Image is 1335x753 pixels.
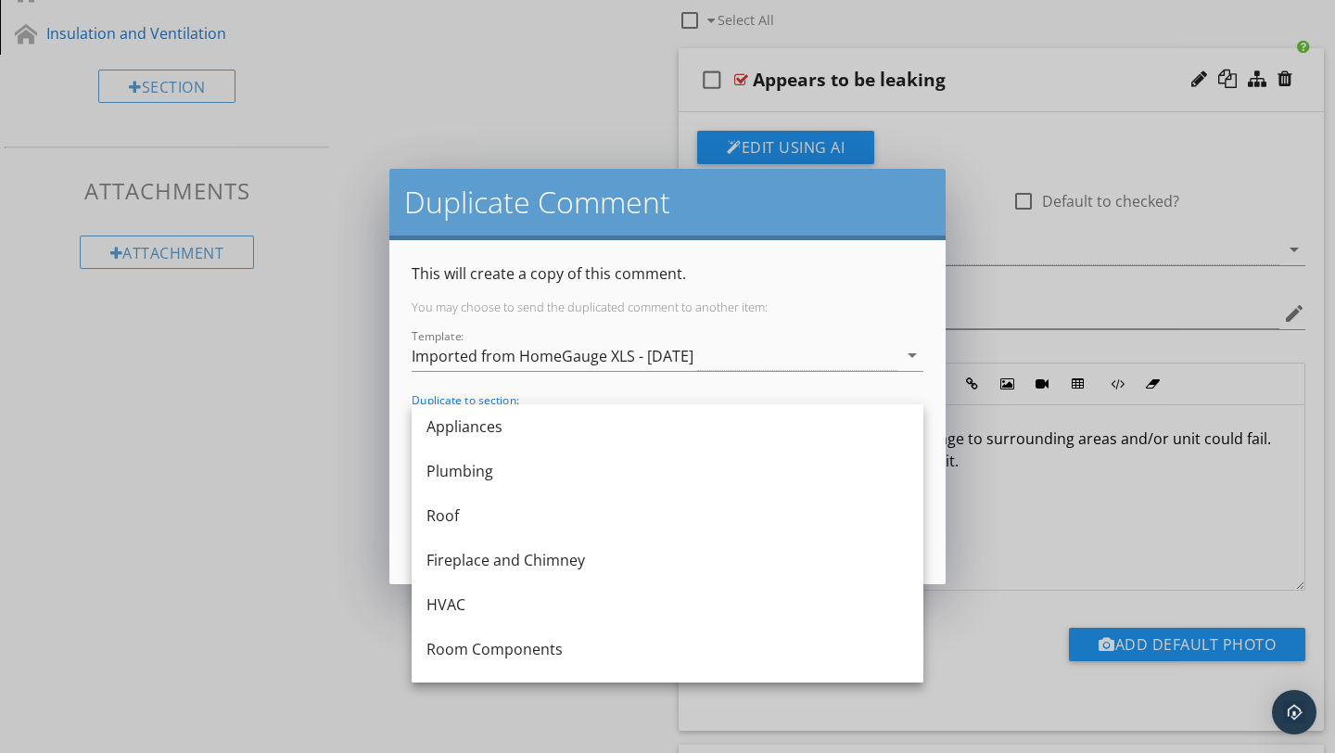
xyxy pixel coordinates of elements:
div: Roof [426,504,909,527]
p: This will create a copy of this comment. [412,262,923,285]
div: Open Intercom Messenger [1272,690,1316,734]
div: Room Components [426,638,909,660]
h2: Duplicate Comment [404,184,931,221]
div: Imported from HomeGauge XLS - [DATE] [412,348,693,364]
div: Fireplace and Chimney [426,549,909,571]
i: arrow_drop_down [901,344,923,366]
p: You may choose to send the duplicated comment to another item: [412,300,923,314]
div: Appliances [426,415,909,438]
div: Plumbing [426,460,909,482]
div: HVAC [426,593,909,616]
